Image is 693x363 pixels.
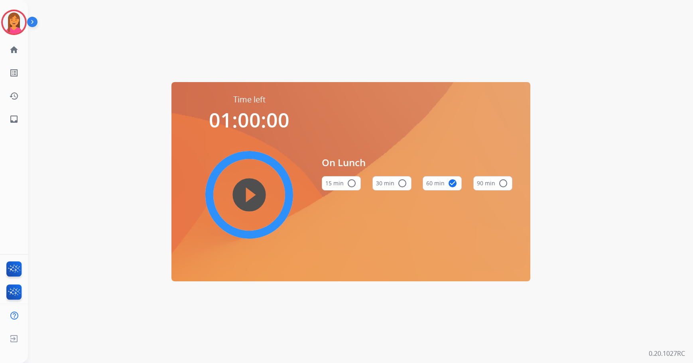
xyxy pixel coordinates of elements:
button: 90 min [473,176,512,190]
mat-icon: history [9,91,19,101]
span: On Lunch [322,155,512,170]
mat-icon: inbox [9,114,19,124]
span: Time left [233,94,266,105]
mat-icon: radio_button_unchecked [398,179,407,188]
mat-icon: play_circle_filled [244,190,254,200]
p: 0.20.1027RC [649,349,685,358]
mat-icon: list_alt [9,68,19,78]
mat-icon: check_circle [448,179,457,188]
mat-icon: radio_button_unchecked [498,179,508,188]
mat-icon: home [9,45,19,55]
button: 15 min [322,176,361,190]
mat-icon: radio_button_unchecked [347,179,356,188]
button: 30 min [372,176,411,190]
span: 01:00:00 [209,106,289,133]
img: avatar [3,11,25,33]
button: 60 min [423,176,462,190]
